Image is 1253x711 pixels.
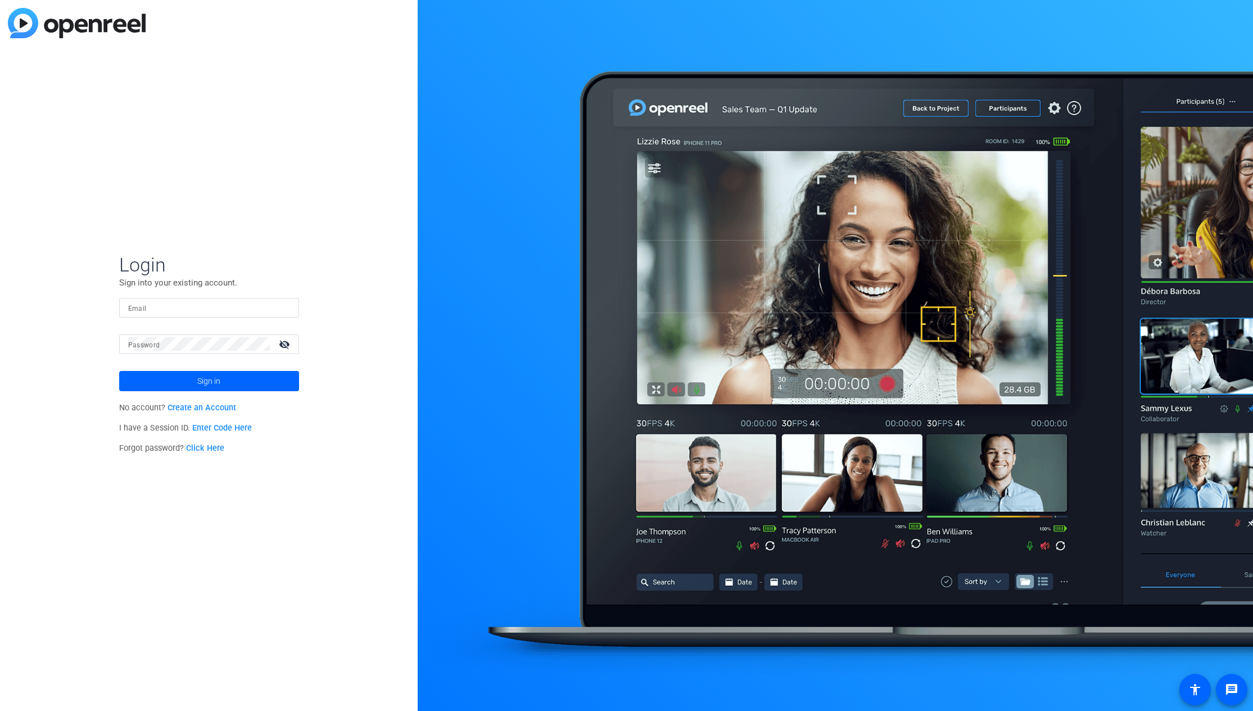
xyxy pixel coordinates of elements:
span: Login [119,253,299,277]
input: Enter Email Address [128,301,290,314]
mat-label: Email [128,305,147,313]
a: Click Here [186,443,224,453]
a: Create an Account [168,403,236,413]
p: Sign into your existing account. [119,277,299,289]
mat-icon: visibility_off [272,336,299,352]
span: I have a Session ID. [119,423,252,433]
mat-icon: accessibility [1188,683,1202,696]
button: Sign in [119,371,299,391]
img: blue-gradient.svg [8,8,146,38]
a: Enter Code Here [192,423,252,433]
span: Sign in [197,367,220,395]
span: No account? [119,403,237,413]
mat-icon: message [1225,683,1238,696]
span: Forgot password? [119,443,225,453]
mat-label: Password [128,341,160,349]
